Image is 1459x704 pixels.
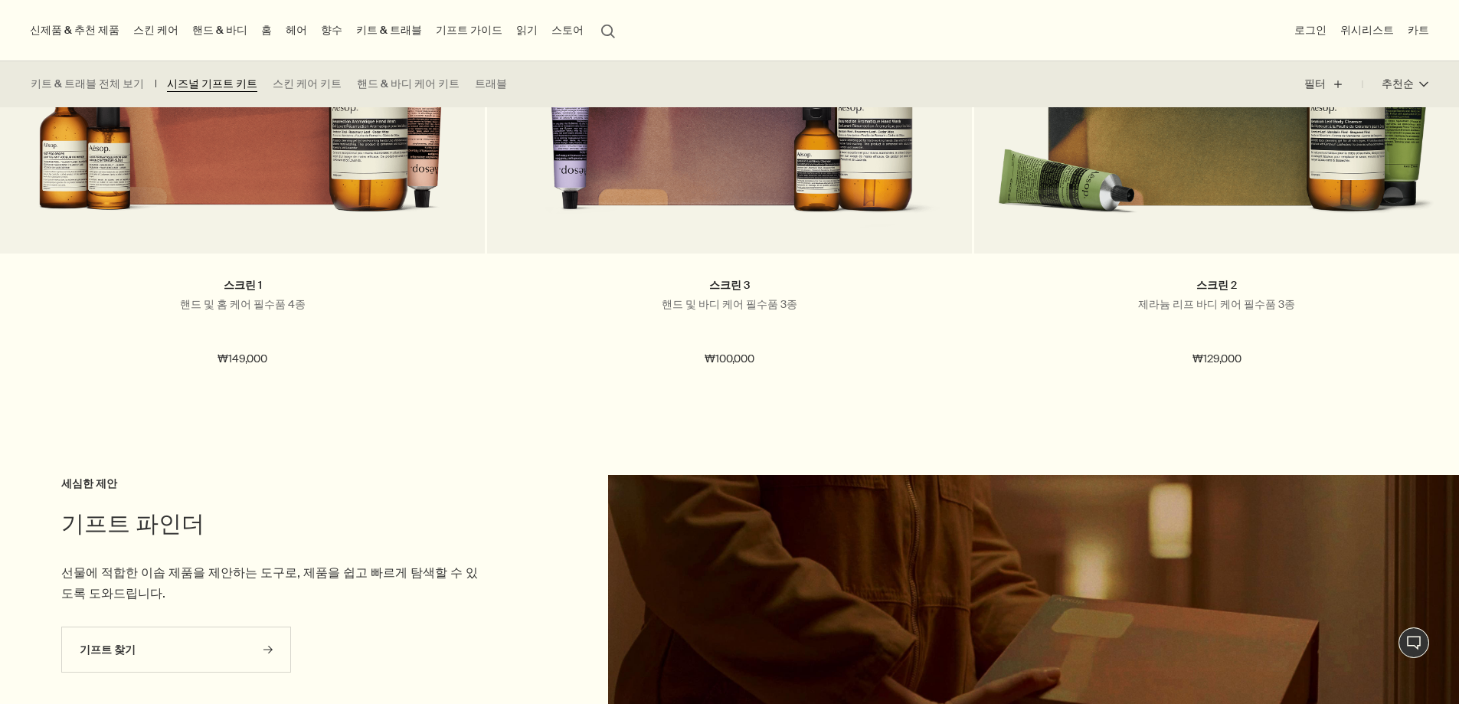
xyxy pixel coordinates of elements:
a: 위시리스트 [1337,20,1397,41]
a: 키트 & 트래블 [353,20,425,41]
a: 헤어 [283,20,310,41]
a: 트래블 [475,77,507,92]
a: 스킨 케어 키트 [273,77,342,92]
a: 스크린 2 [1196,278,1237,293]
button: 신제품 & 추천 제품 [27,20,123,41]
span: ₩129,000 [1192,350,1241,368]
span: ₩149,000 [218,350,267,368]
p: 핸드 및 홈 케어 필수품 4종 [23,297,462,312]
a: 기프트 찾기 [61,627,291,673]
p: 제라늄 리프 바디 케어 필수품 3종 [997,297,1436,312]
a: 시즈널 기프트 키트 [167,77,257,92]
button: 1:1 채팅 상담 [1398,627,1429,658]
button: 카트 [1405,20,1432,41]
button: 검색창 열기 [594,15,622,44]
a: 홈 [258,20,275,41]
button: 로그인 [1291,20,1330,41]
p: 선물에 적합한 이솝 제품을 제안하는 도구로, 제품을 쉽고 빠르게 탐색할 수 있도록 도와드립니다. [61,562,486,604]
h3: 세심한 제안 [61,475,486,493]
a: 핸드 & 바디 케어 키트 [357,77,460,92]
a: 키트 & 트래블 전체 보기 [31,77,144,92]
a: 스크린 1 [224,278,262,293]
button: 스토어 [548,20,587,41]
a: 읽기 [513,20,541,41]
button: 추천순 [1362,66,1428,103]
a: 스크린 3 [709,278,750,293]
a: 기프트 가이드 [433,20,505,41]
a: 핸드 & 바디 [189,20,250,41]
a: 스킨 케어 [130,20,182,41]
a: 향수 [318,20,345,41]
button: 필터 [1304,66,1362,103]
h2: 기프트 파인더 [61,509,486,539]
p: 핸드 및 바디 케어 필수품 3종 [510,297,949,312]
span: ₩100,000 [705,350,754,368]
